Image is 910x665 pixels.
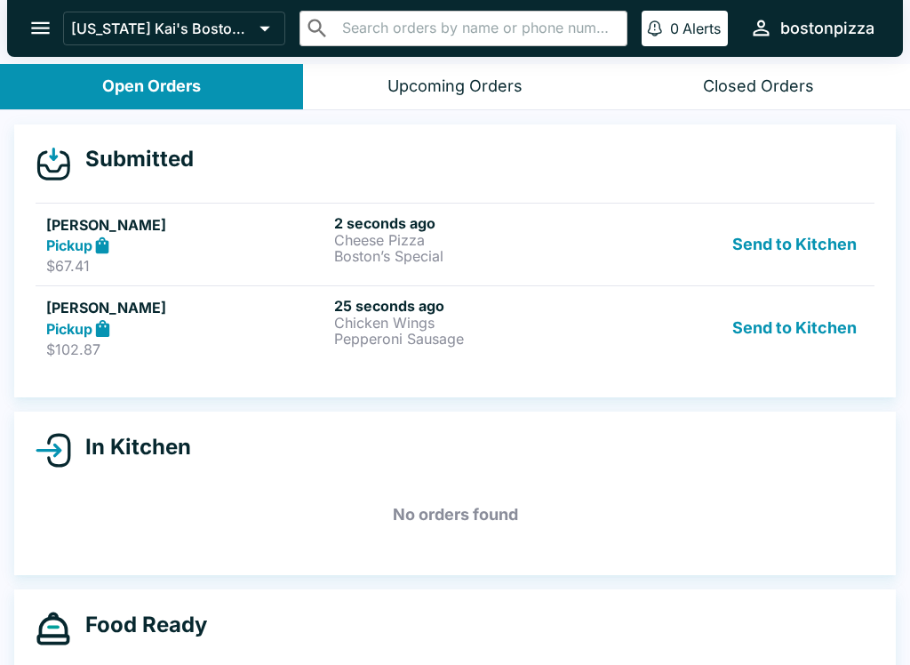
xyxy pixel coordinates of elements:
h4: In Kitchen [71,434,191,461]
strong: Pickup [46,236,92,254]
p: $102.87 [46,341,327,358]
h6: 2 seconds ago [334,214,615,232]
div: Closed Orders [703,76,814,97]
h6: 25 seconds ago [334,297,615,315]
h5: [PERSON_NAME] [46,297,327,318]
h4: Food Ready [71,612,207,638]
h5: [PERSON_NAME] [46,214,327,236]
p: Pepperoni Sausage [334,331,615,347]
input: Search orders by name or phone number [337,16,619,41]
h4: Submitted [71,146,194,172]
p: Boston’s Special [334,248,615,264]
button: bostonpizza [742,9,882,47]
button: Send to Kitchen [725,297,864,358]
h5: No orders found [36,483,874,547]
a: [PERSON_NAME]Pickup$67.412 seconds agoCheese PizzaBoston’s SpecialSend to Kitchen [36,203,874,286]
p: $67.41 [46,257,327,275]
div: bostonpizza [780,18,874,39]
a: [PERSON_NAME]Pickup$102.8725 seconds agoChicken WingsPepperoni SausageSend to Kitchen [36,285,874,369]
p: Chicken Wings [334,315,615,331]
strong: Pickup [46,320,92,338]
button: [US_STATE] Kai's Boston Pizza [63,12,285,45]
div: Upcoming Orders [387,76,523,97]
p: Cheese Pizza [334,232,615,248]
p: 0 [670,20,679,37]
p: [US_STATE] Kai's Boston Pizza [71,20,252,37]
button: Send to Kitchen [725,214,864,276]
button: open drawer [18,5,63,51]
div: Open Orders [102,76,201,97]
p: Alerts [682,20,721,37]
